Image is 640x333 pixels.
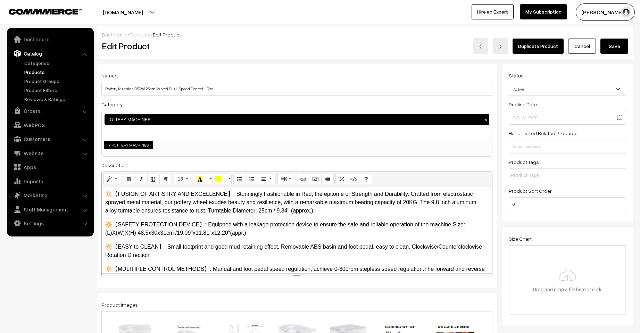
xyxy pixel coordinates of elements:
button: Paragraph [258,174,275,185]
input: Enter Number [509,197,626,211]
div: POTTERY MACHINES [105,114,489,125]
span: Edit Product [153,32,181,38]
h2: Edit Product [102,41,315,51]
button: Save [600,39,628,54]
button: Help [360,174,372,185]
a: Apps [9,161,91,173]
button: Table [277,174,295,185]
button: Unordered list (CTRL+SHIFT+NUM7) [233,174,246,185]
button: Recent Color [194,174,206,185]
button: [PERSON_NAME] [576,3,635,21]
button: More Color [225,174,232,185]
p: 🔆【SAFETY PROTECTION DEVICE】: Equipped with a leakage protection device to ensure the safe and rel... [105,220,489,237]
button: Ordered list (CTRL+SHIFT+NUM8) [246,174,258,185]
a: Customers [9,133,91,145]
input: Search products [509,140,626,153]
button: Style [103,174,121,185]
button: Font Size [174,174,192,185]
span: 16 [177,176,183,182]
a: Orders [9,105,91,117]
img: user [621,7,631,17]
button: Bold (CTRL+B) [123,174,135,185]
a: Dashboard [9,33,91,45]
img: left-arrow.png [479,44,483,49]
p: 🔆【MULITIPLE CONTROL METHODS】: Manual and foot pedal speed regulation, achieve 0-300rpm stepless s... [105,265,489,282]
a: Catalog [9,47,91,60]
label: Status [509,72,524,79]
a: Reviews & Ratings [23,95,91,103]
input: Name [101,82,492,96]
button: Italic (CTRL+I) [135,174,148,185]
a: Product Groups [23,77,91,85]
div: / / [102,31,628,38]
a: Settings [9,217,91,230]
a: Marketing [9,189,91,201]
label: Hand Picked Related Products [509,130,577,137]
a: Website [9,147,91,159]
input: Product Tags [511,172,572,179]
p: 🔆【EASY to CLEAN】: Small footprint and good mud retaining effect. Removable ABS basin and foot ped... [105,243,489,259]
a: Staff Management [9,203,91,216]
button: Remove Font Style (CTRL+\) [159,174,172,185]
a: Dashboard [102,32,127,38]
a: Products [23,68,91,76]
label: Product Sort Order [509,187,552,194]
button: Full Screen [335,174,348,185]
button: [DOMAIN_NAME] [78,3,167,21]
a: My Subscription [520,4,567,19]
span: Active [509,83,626,95]
label: Size Chart [509,235,532,242]
button: Picture [309,174,322,185]
a: COMMMERCE [9,7,69,15]
input: Publish Date [509,111,626,125]
label: Product Images [101,301,138,308]
a: WebPOS [9,119,91,131]
button: Code View [348,174,360,185]
label: Name [101,72,117,79]
label: Product Tags [509,158,539,166]
img: right-arrow.png [498,44,502,49]
p: 🔆【FUSION OF ARTISTRY AND EXCELLENCE】: Stunningly Fashionable in Red, the epitome of Strength and ... [105,190,489,215]
a: Categories [23,59,91,67]
button: Background Color [213,174,225,185]
img: COMMMERCE [9,9,82,14]
a: Product Filters [23,86,91,94]
button: Underline (CTRL+U) [147,174,160,185]
a: Products [130,32,151,38]
label: Publish Date [509,101,537,108]
a: Hire an Expert [472,4,514,19]
button: More Color [206,174,213,185]
button: Video [321,174,334,185]
button: × [483,116,489,123]
a: Cancel [568,39,596,54]
label: Description [101,161,127,169]
span: Active [509,82,626,96]
button: Link (CTRL+K) [297,174,309,185]
div: resize [102,274,492,277]
a: Duplicate Product [513,39,564,54]
a: Reports [9,175,91,188]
